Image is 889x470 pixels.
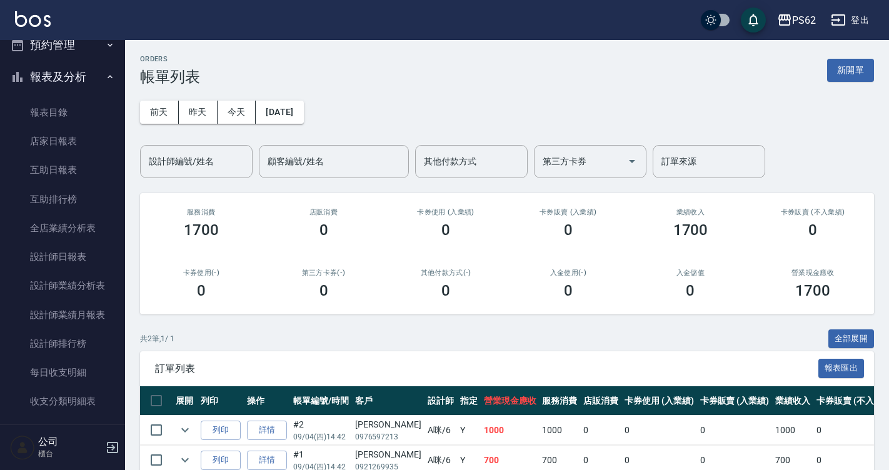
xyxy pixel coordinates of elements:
td: 0 [697,416,773,445]
h2: 其他付款方式(-) [399,269,492,277]
div: [PERSON_NAME] [355,448,421,461]
td: 0 [621,416,697,445]
h2: 第三方卡券(-) [278,269,370,277]
div: PS62 [792,12,816,28]
h3: 0 [441,282,450,299]
button: expand row [176,421,194,439]
a: 詳情 [247,421,287,440]
th: 設計師 [424,386,457,416]
span: 訂單列表 [155,362,818,375]
a: 報表目錄 [5,98,120,127]
a: 詳情 [247,451,287,470]
a: 設計師日報表 [5,242,120,271]
button: 前天 [140,101,179,124]
h3: 帳單列表 [140,68,200,86]
button: 客戶管理 [5,421,120,454]
button: expand row [176,451,194,469]
h3: 0 [319,282,328,299]
a: 設計師業績分析表 [5,271,120,300]
h2: 卡券販賣 (不入業績) [766,208,859,216]
th: 店販消費 [580,386,621,416]
td: 1000 [772,416,813,445]
h2: 業績收入 [645,208,737,216]
a: 收支分類明細表 [5,387,120,416]
div: [PERSON_NAME] [355,418,421,431]
button: 報表及分析 [5,61,120,93]
h2: 入金儲值 [645,269,737,277]
button: 全部展開 [828,329,875,349]
h2: ORDERS [140,55,200,63]
a: 報表匯出 [818,362,865,374]
p: 0976597213 [355,431,421,442]
button: [DATE] [256,101,303,124]
th: 帳單編號/時間 [290,386,352,416]
p: 櫃台 [38,448,102,459]
img: Logo [15,11,51,27]
h2: 卡券使用(-) [155,269,248,277]
h2: 卡券使用 (入業績) [399,208,492,216]
img: Person [10,435,35,460]
h3: 0 [197,282,206,299]
h3: 1700 [795,282,830,299]
h2: 店販消費 [278,208,370,216]
p: 共 2 筆, 1 / 1 [140,333,174,344]
th: 展開 [173,386,198,416]
td: Y [457,416,481,445]
th: 業績收入 [772,386,813,416]
h3: 1700 [673,221,708,239]
button: 登出 [826,9,874,32]
a: 全店業績分析表 [5,214,120,242]
td: 0 [580,416,621,445]
td: 1000 [539,416,580,445]
h3: 0 [686,282,695,299]
th: 指定 [457,386,481,416]
p: 09/04 (四) 14:42 [293,431,349,442]
h2: 卡券販賣 (入業績) [522,208,615,216]
th: 操作 [244,386,290,416]
th: 卡券販賣 (入業績) [697,386,773,416]
a: 互助排行榜 [5,185,120,214]
td: 1000 [481,416,540,445]
button: Open [622,151,642,171]
h3: 1700 [184,221,219,239]
th: 列印 [198,386,244,416]
h5: 公司 [38,436,102,448]
h3: 0 [441,221,450,239]
h3: 服務消費 [155,208,248,216]
button: 今天 [218,101,256,124]
h2: 營業現金應收 [766,269,859,277]
th: 卡券使用 (入業績) [621,386,697,416]
a: 店家日報表 [5,127,120,156]
a: 設計師業績月報表 [5,301,120,329]
td: #2 [290,416,352,445]
th: 服務消費 [539,386,580,416]
th: 客戶 [352,386,424,416]
button: 預約管理 [5,29,120,61]
a: 新開單 [827,64,874,76]
button: 報表匯出 [818,359,865,378]
a: 互助日報表 [5,156,120,184]
td: A咪 /6 [424,416,457,445]
button: save [741,7,766,32]
button: 列印 [201,421,241,440]
h3: 0 [808,221,817,239]
h3: 0 [564,282,573,299]
a: 每日收支明細 [5,358,120,387]
button: 列印 [201,451,241,470]
th: 營業現金應收 [481,386,540,416]
button: 新開單 [827,59,874,82]
h3: 0 [319,221,328,239]
a: 設計師排行榜 [5,329,120,358]
button: PS62 [772,7,821,33]
button: 昨天 [179,101,218,124]
h3: 0 [564,221,573,239]
h2: 入金使用(-) [522,269,615,277]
